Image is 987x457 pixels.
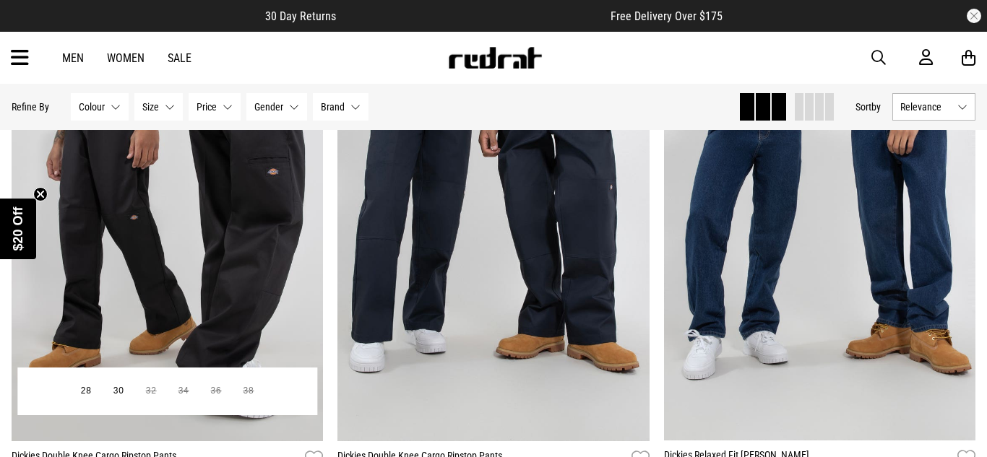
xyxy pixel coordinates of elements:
[168,51,191,65] a: Sale
[134,93,183,121] button: Size
[12,4,324,441] img: Dickies Double Knee Cargo Ripstop Pants in Black
[233,378,265,404] button: 38
[168,378,200,404] button: 34
[189,93,241,121] button: Price
[871,101,881,113] span: by
[12,101,49,113] p: Refine By
[892,93,975,121] button: Relevance
[200,378,233,404] button: 36
[855,98,881,116] button: Sortby
[900,101,952,113] span: Relevance
[142,101,159,113] span: Size
[107,51,145,65] a: Women
[103,378,135,404] button: 30
[664,4,975,440] img: Dickies Relaxed Fit Carpenter Jean in Blue
[135,378,168,404] button: 32
[11,206,25,251] span: $20 Off
[70,378,103,404] button: 28
[71,93,129,121] button: Colour
[62,51,84,65] a: Men
[197,101,217,113] span: Price
[246,93,307,121] button: Gender
[337,4,650,441] img: Dickies Double Knee Cargo Ripstop Pants in Blue
[79,101,105,113] span: Colour
[321,101,345,113] span: Brand
[33,187,48,201] button: Close teaser
[365,9,582,23] iframe: Customer reviews powered by Trustpilot
[265,9,336,23] span: 30 Day Returns
[313,93,368,121] button: Brand
[447,47,543,69] img: Redrat logo
[12,6,55,49] button: Open LiveChat chat widget
[611,9,723,23] span: Free Delivery Over $175
[254,101,283,113] span: Gender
